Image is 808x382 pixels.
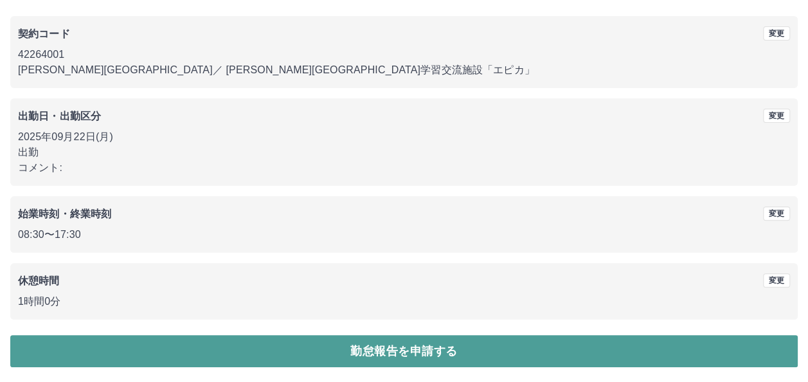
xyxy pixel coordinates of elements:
button: 変更 [763,26,790,41]
p: コメント: [18,160,790,176]
p: 42264001 [18,47,790,62]
p: 08:30 〜 17:30 [18,227,790,242]
button: 変更 [763,206,790,221]
p: [PERSON_NAME][GEOGRAPHIC_DATA] ／ [PERSON_NAME][GEOGRAPHIC_DATA]学習交流施設「エピカ」 [18,62,790,78]
b: 始業時刻・終業時刻 [18,208,111,219]
p: 2025年09月22日(月) [18,129,790,145]
p: 出勤 [18,145,790,160]
b: 契約コード [18,28,70,39]
button: 勤怠報告を申請する [10,335,798,367]
button: 変更 [763,273,790,287]
b: 休憩時間 [18,275,60,286]
b: 出勤日・出勤区分 [18,111,101,122]
button: 変更 [763,109,790,123]
p: 1時間0分 [18,294,790,309]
